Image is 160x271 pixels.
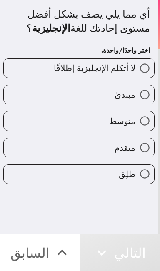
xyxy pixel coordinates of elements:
span: طلِق [119,168,135,180]
span: متقدم [115,142,135,154]
b: الإنجليزية [32,22,70,34]
button: التالي [80,234,160,271]
div: أي مما يلي يصف بشكل أفضل مستوى إجادتك للغة ؟ [8,7,150,35]
h6: اختر واحدًا/واحدة. [8,46,150,55]
button: لا أتكلم الإنجليزية إطلاقًا [4,59,154,78]
span: لا أتكلم الإنجليزية إطلاقًا [54,62,135,74]
span: مبتدئ [115,89,135,101]
button: متوسط [4,111,154,130]
button: مبتدئ [4,85,154,104]
button: طلِق [4,165,154,183]
span: متوسط [109,115,135,127]
button: متقدم [4,138,154,157]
